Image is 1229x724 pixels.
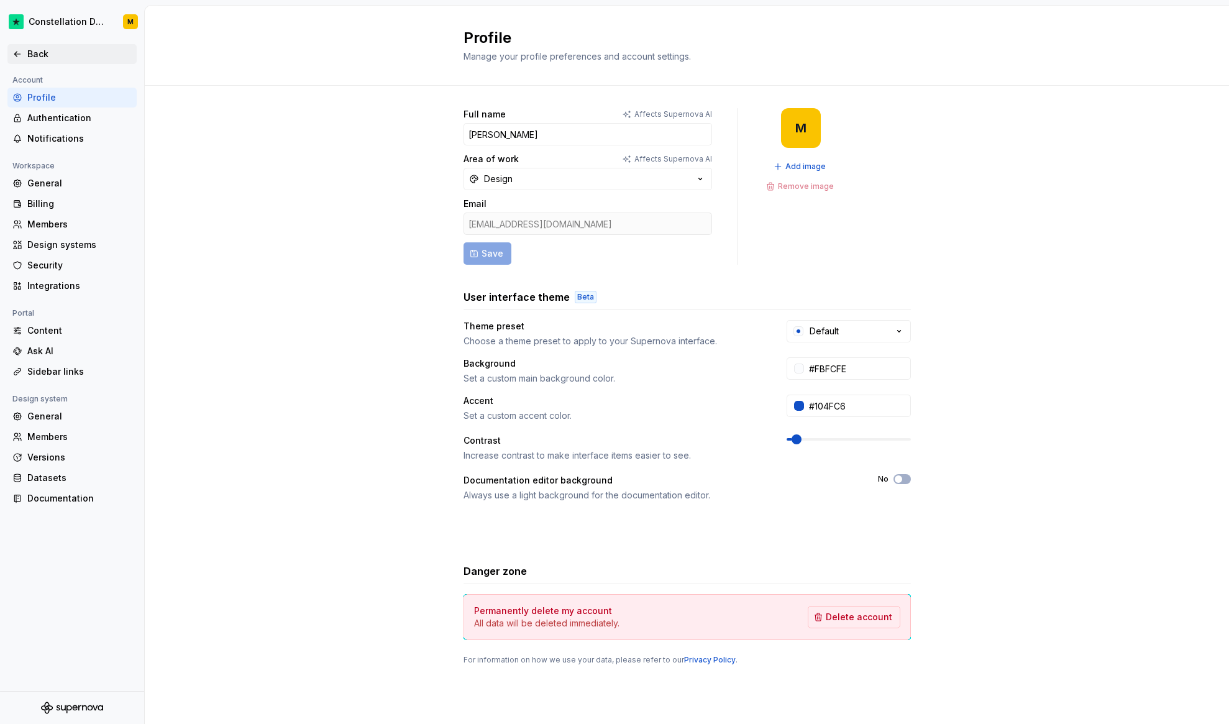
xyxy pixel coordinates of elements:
div: Ask AI [27,345,132,357]
div: Constellation Design System [29,16,108,28]
h3: User interface theme [464,290,570,305]
input: #FFFFFF [804,357,911,380]
div: M [795,123,806,133]
div: Documentation editor background [464,474,613,487]
div: Design systems [27,239,132,251]
div: Increase contrast to make interface items easier to see. [464,449,764,462]
p: Affects Supernova AI [634,109,712,119]
a: Sidebar links [7,362,137,382]
a: Privacy Policy [684,655,736,664]
div: Sidebar links [27,365,132,378]
div: Members [27,218,132,231]
div: Set a custom accent color. [464,410,764,422]
div: Documentation [27,492,132,505]
div: General [27,410,132,423]
a: Versions [7,447,137,467]
a: Documentation [7,488,137,508]
p: All data will be deleted immediately. [474,617,619,630]
input: #104FC6 [804,395,911,417]
img: d602db7a-5e75-4dfe-a0a4-4b8163c7bad2.png [9,14,24,29]
button: Default [787,320,911,342]
span: Delete account [826,611,892,623]
a: Integrations [7,276,137,296]
a: Members [7,214,137,234]
p: Affects Supernova AI [634,154,712,164]
div: Accent [464,395,493,407]
h2: Profile [464,28,896,48]
div: Datasets [27,472,132,484]
div: Integrations [27,280,132,292]
a: Billing [7,194,137,214]
label: Email [464,198,487,210]
span: Add image [785,162,826,172]
div: Portal [7,306,39,321]
div: For information on how we use your data, please refer to our . [464,655,911,665]
label: No [878,474,889,484]
span: Manage your profile preferences and account settings. [464,51,691,62]
div: Account [7,73,48,88]
div: Workspace [7,158,60,173]
div: Set a custom main background color. [464,372,764,385]
div: Choose a theme preset to apply to your Supernova interface. [464,335,764,347]
a: Authentication [7,108,137,128]
div: Always use a light background for the documentation editor. [464,489,856,502]
div: Content [27,324,132,337]
div: Beta [575,291,596,303]
div: Security [27,259,132,272]
div: M [127,17,134,27]
a: General [7,406,137,426]
label: Full name [464,108,506,121]
div: Theme preset [464,320,524,332]
div: Default [810,325,839,337]
a: Security [7,255,137,275]
button: Delete account [808,606,900,628]
div: Background [464,357,516,370]
div: Members [27,431,132,443]
svg: Supernova Logo [41,702,103,714]
div: Profile [27,91,132,104]
div: General [27,177,132,190]
a: Ask AI [7,341,137,361]
a: Profile [7,88,137,108]
a: General [7,173,137,193]
a: Notifications [7,129,137,149]
div: Billing [27,198,132,210]
a: Design systems [7,235,137,255]
a: Members [7,427,137,447]
a: Datasets [7,468,137,488]
div: Authentication [27,112,132,124]
button: Constellation Design SystemM [2,8,142,35]
label: Area of work [464,153,519,165]
div: Versions [27,451,132,464]
div: Design system [7,392,73,406]
a: Content [7,321,137,341]
a: Back [7,44,137,64]
div: Design [484,173,513,185]
h4: Permanently delete my account [474,605,612,617]
button: Add image [770,158,831,175]
div: Back [27,48,132,60]
div: Contrast [464,434,501,447]
h3: Danger zone [464,564,527,579]
div: Notifications [27,132,132,145]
